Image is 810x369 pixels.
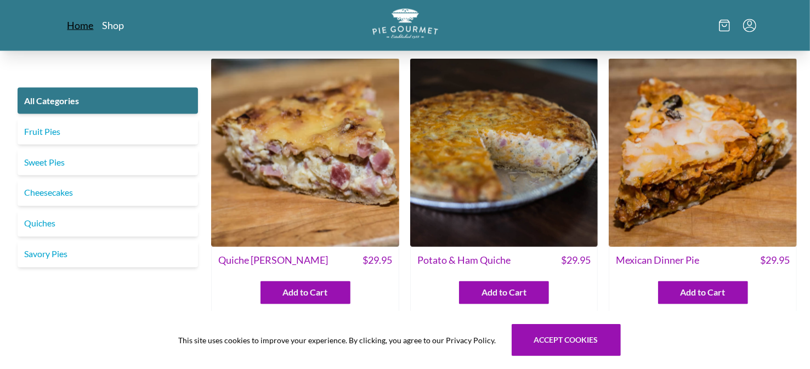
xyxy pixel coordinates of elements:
span: This site uses cookies to improve your experience. By clicking, you agree to our Privacy Policy. [179,334,496,346]
a: Sweet Pies [18,149,198,175]
button: Menu [743,19,756,32]
a: Cheesecakes [18,180,198,206]
a: Logo [372,9,438,42]
button: Accept cookies [512,324,621,356]
a: Savory Pies [18,241,198,268]
a: Fruit Pies [18,118,198,145]
img: Potato & Ham Quiche [410,59,598,247]
a: All Categories [18,88,198,114]
span: $ 29.95 [760,253,790,268]
span: Mexican Dinner Pie [616,253,699,268]
span: $ 29.95 [362,253,392,268]
button: Add to Cart [459,281,549,304]
span: Add to Cart [482,286,526,299]
button: Add to Cart [260,281,350,304]
a: Home [67,19,94,32]
img: Mexican Dinner Pie [609,59,797,247]
span: Add to Cart [681,286,726,299]
span: Add to Cart [283,286,328,299]
span: $ 29.95 [561,253,591,268]
button: Add to Cart [658,281,748,304]
span: Quiche [PERSON_NAME] [218,253,328,268]
img: Quiche Lorraine [211,59,399,247]
img: logo [372,9,438,39]
a: Shop [103,19,124,32]
a: Quiches [18,211,198,237]
span: Potato & Ham Quiche [417,253,511,268]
